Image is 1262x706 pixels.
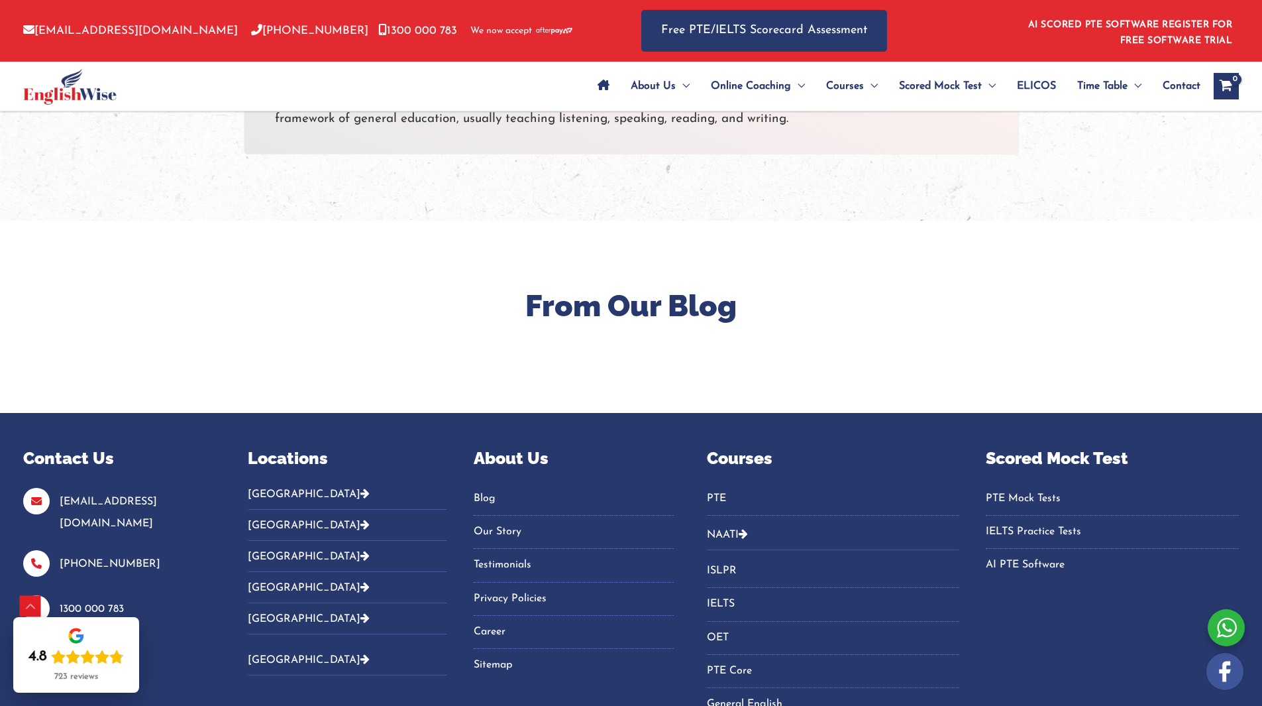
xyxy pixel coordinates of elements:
span: Menu Toggle [864,63,878,109]
a: [GEOGRAPHIC_DATA] [248,655,370,666]
a: Blog [474,488,673,510]
aside: Footer Widget 3 [474,446,673,693]
a: Career [474,621,673,643]
span: Online Coaching [711,63,791,109]
div: 723 reviews [54,672,98,682]
button: [GEOGRAPHIC_DATA] [248,510,447,541]
span: We now accept [470,25,532,38]
span: Menu Toggle [982,63,996,109]
span: Courses [826,63,864,109]
a: PTE Core [707,660,960,682]
a: PTE Mock Tests [986,488,1239,510]
span: Menu Toggle [1128,63,1141,109]
a: View Shopping Cart, empty [1214,73,1239,99]
div: 4.8 [28,648,47,666]
a: Scored Mock TestMenu Toggle [888,63,1006,109]
div: Rating: 4.8 out of 5 [28,648,124,666]
aside: Footer Widget 2 [248,446,447,685]
span: Menu Toggle [791,63,805,109]
a: Time TableMenu Toggle [1067,63,1152,109]
img: cropped-ew-logo [23,68,117,105]
a: [PHONE_NUMBER] [60,559,160,569]
a: [GEOGRAPHIC_DATA] [248,614,370,624]
img: Afterpay-Logo [536,27,572,34]
a: Our Story [474,521,673,543]
a: 1300 000 783 [60,604,124,615]
p: Locations [248,446,447,471]
span: Contact [1163,63,1200,109]
a: Testimonials [474,554,673,576]
a: IELTS [707,593,960,615]
a: ISLPR [707,560,960,582]
a: IELTS Practice Tests [986,521,1239,543]
span: ELICOS [1017,63,1056,109]
button: [GEOGRAPHIC_DATA] [248,541,447,572]
p: Contact Us [23,446,215,471]
a: AI SCORED PTE SOFTWARE REGISTER FOR FREE SOFTWARE TRIAL [1028,20,1233,46]
button: [GEOGRAPHIC_DATA] [248,644,447,676]
a: Online CoachingMenu Toggle [700,63,815,109]
a: PTE [707,488,960,510]
a: [EMAIL_ADDRESS][DOMAIN_NAME] [23,25,238,36]
nav: Menu [707,488,960,516]
p: Scored Mock Test [986,446,1239,471]
a: [EMAIL_ADDRESS][DOMAIN_NAME] [60,497,157,529]
a: 1300 000 783 [378,25,457,36]
nav: Site Navigation: Main Menu [587,63,1200,109]
a: [PHONE_NUMBER] [251,25,368,36]
a: Sitemap [474,654,673,676]
a: OET [707,627,960,649]
a: AI PTE Software [986,554,1239,576]
button: NAATI [707,519,960,550]
a: CoursesMenu Toggle [815,63,888,109]
span: Scored Mock Test [899,63,982,109]
a: Free PTE/IELTS Scorecard Assessment [641,10,887,52]
a: Contact [1152,63,1200,109]
p: Courses [707,446,960,471]
p: About Us [474,446,673,471]
button: [GEOGRAPHIC_DATA] [248,603,447,634]
nav: Menu [474,488,673,677]
aside: Footer Widget 1 [23,446,215,670]
button: [GEOGRAPHIC_DATA] [248,572,447,603]
a: About UsMenu Toggle [620,63,700,109]
a: Privacy Policies [474,588,673,610]
h2: From Our Blog [254,287,1009,326]
span: About Us [631,63,676,109]
nav: Menu [986,488,1239,577]
aside: Header Widget 1 [1020,9,1239,52]
span: Menu Toggle [676,63,690,109]
a: NAATI [707,530,739,540]
a: ELICOS [1006,63,1067,109]
img: white-facebook.png [1206,653,1243,690]
span: Time Table [1077,63,1128,109]
button: [GEOGRAPHIC_DATA] [248,488,447,510]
